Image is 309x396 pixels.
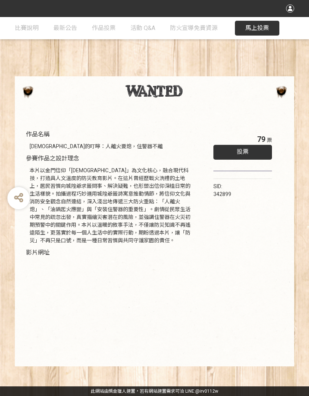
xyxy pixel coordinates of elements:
[170,24,217,31] span: 防火宣導免費資源
[15,17,39,39] a: 比賽說明
[91,389,218,394] span: 可洽 LINE:
[245,24,269,31] span: 馬上投票
[170,17,217,39] a: 防火宣導免費資源
[267,137,272,143] span: 票
[92,24,116,31] span: 作品投票
[237,148,249,155] span: 投票
[235,21,279,36] button: 馬上投票
[53,17,77,39] a: 最新公告
[15,24,39,31] span: 比賽說明
[195,389,218,394] a: @irv0112w
[257,135,265,144] span: 79
[53,24,77,31] span: 最新公告
[130,24,155,31] span: 活動 Q&A
[30,167,191,244] div: 本片以金門信仰「[DEMOGRAPHIC_DATA]」為文化核心，融合現代科技，打造具人文溫度的防災教育影片。在這片曾經歷戰火洗禮的土地上，居民習慣向城隍爺求籤問事、解決疑難，也形塑出信仰深植日...
[26,131,50,138] span: 作品名稱
[26,249,50,256] span: 影片網址
[130,17,155,39] a: 活動 Q&A
[30,143,191,150] div: [DEMOGRAPHIC_DATA]的叮嚀：人離火要熄，住警器不離
[91,389,175,394] a: 此網站由獎金獵人建置，若有網站建置需求
[213,183,231,197] span: SID: 342899
[26,155,79,162] span: 參賽作品之設計理念
[92,17,116,39] a: 作品投票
